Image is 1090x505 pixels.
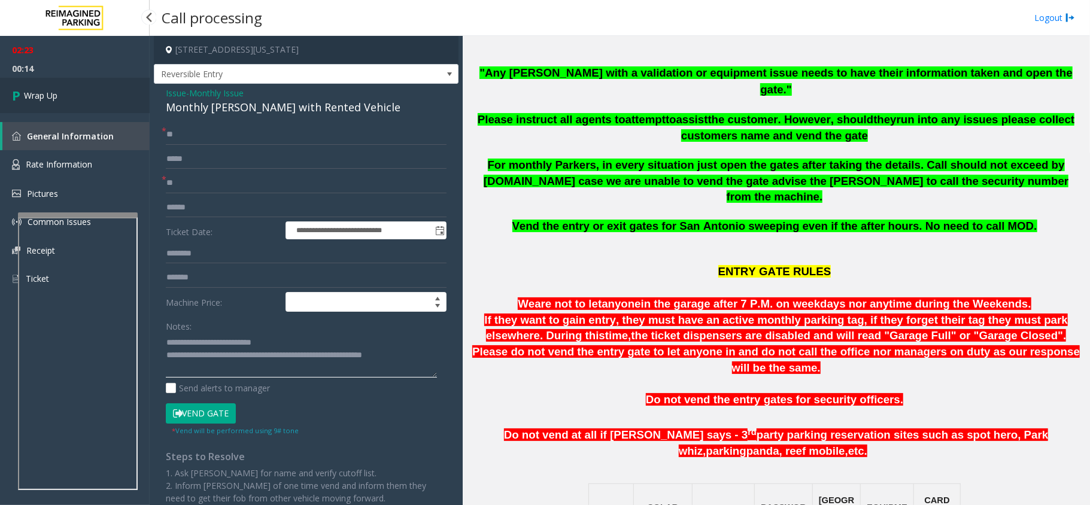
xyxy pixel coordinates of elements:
[12,190,21,197] img: 'icon'
[2,122,150,150] a: General Information
[186,87,244,99] span: -
[27,188,58,199] span: Pictures
[873,113,896,126] span: they
[708,113,874,126] span: the customer. However, should
[718,265,831,278] span: ENTRY GATE RULES
[12,247,20,254] img: 'icon'
[512,220,1037,232] span: Vend the entry or exit gates for San Antonio sweeping even if the after hours. No need to call MOD.
[166,99,447,115] div: Monthly [PERSON_NAME] with Rented Vehicle
[189,87,244,99] span: Monthly Issue
[472,329,1080,373] span: the ticket dispensers are disabled and will read "Garage Full" or "Garage Closed". Please do not ...
[166,451,447,463] h4: Steps to Resolve
[166,316,192,333] label: Notes:
[26,159,92,170] span: Rate Information
[479,66,1073,96] b: "Any [PERSON_NAME] with a validation or equipment issue needs to have their information taken and...
[172,426,299,435] small: Vend will be performed using 9# tone
[154,65,397,84] span: Reversible Entry
[484,314,1067,342] span: If they want to gain entry, they must have an active monthly parking tag, if they forget their ta...
[12,217,22,227] img: 'icon'
[156,3,268,32] h3: Call processing
[602,297,640,310] span: anyone
[504,428,748,441] span: Do not vend at all if [PERSON_NAME] says - 3
[818,361,821,374] span: .
[1034,11,1075,24] a: Logout
[12,273,20,284] img: 'icon'
[166,382,270,394] label: Send alerts to manager
[433,222,446,239] span: Toggle popup
[848,445,867,457] span: etc.
[429,302,446,312] span: Decrease value
[535,297,602,310] span: are not to let
[154,36,459,64] h4: [STREET_ADDRESS][US_STATE]
[166,87,186,99] span: Issue
[24,89,57,102] span: Wrap Up
[641,297,1031,310] span: in the garage after 7 P.M. on weekdays nor anytime during the Weekends.
[166,403,236,424] button: Vend Gate
[748,427,757,437] span: rd
[626,113,666,126] span: attempt
[518,297,535,310] span: We
[676,113,708,126] span: assist
[666,113,676,126] span: to
[12,159,20,170] img: 'icon'
[163,221,283,239] label: Ticket Date:
[163,292,283,312] label: Machine Price:
[166,467,447,504] p: 1. Ask [PERSON_NAME] for name and verify cutoff list. 2. Inform [PERSON_NAME] of one time vend an...
[646,393,903,406] span: Do not vend the entry gates for security officers.
[478,113,626,126] span: Please instruct all agents to
[605,329,631,342] span: time,
[1065,11,1075,24] img: logout
[27,130,114,142] span: General Information
[679,428,1048,458] span: party parking reservation sites such as spot hero, Park whiz,
[12,132,21,141] img: 'icon'
[429,293,446,302] span: Increase value
[706,445,779,458] span: parkingpanda
[484,159,1069,203] span: For monthly Parkers, in every situation just open the gates after taking the details. Call should...
[681,113,1074,142] span: run into any issues please collect customers name and vend the gate
[779,445,848,457] span: , reef mobile,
